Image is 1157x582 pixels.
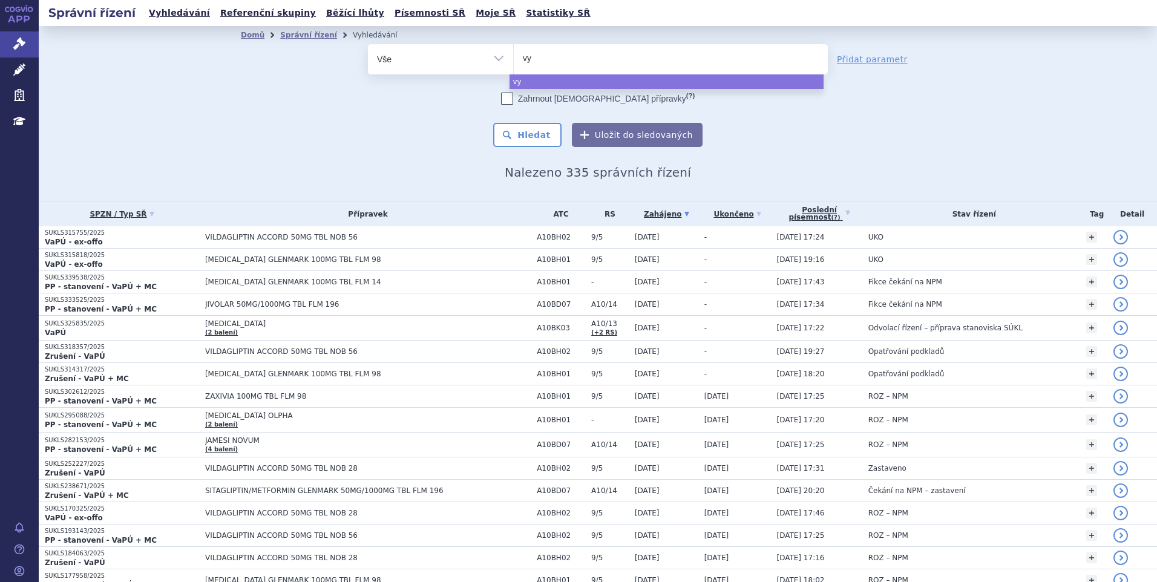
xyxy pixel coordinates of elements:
[45,251,199,260] p: SUKLS315818/2025
[537,440,585,449] span: A10BD07
[868,255,883,264] span: UKO
[205,486,508,495] span: SITAGLIPTIN/METFORMIN GLENMARK 50MG/1000MG TBL FLM 196
[868,416,908,424] span: ROZ – NPM
[217,5,320,21] a: Referenční skupiny
[1086,552,1097,563] a: +
[704,486,729,495] span: [DATE]
[635,440,660,449] span: [DATE]
[572,123,703,147] button: Uložit do sledovaných
[1086,508,1097,518] a: +
[205,347,508,356] span: VILDAGLIPTIN ACCORD 50MG TBL NOB 56
[205,329,238,336] a: (2 balení)
[591,255,629,264] span: 9/5
[1113,437,1128,452] a: detail
[635,509,660,517] span: [DATE]
[205,509,508,517] span: VILDAGLIPTIN ACCORD 50MG TBL NOB 28
[776,416,824,424] span: [DATE] 17:20
[635,464,660,472] span: [DATE]
[45,343,199,351] p: SUKLS318357/2025
[776,233,824,241] span: [DATE] 17:24
[205,370,508,378] span: [MEDICAL_DATA] GLENMARK 100MG TBL FLM 98
[1086,346,1097,357] a: +
[704,509,729,517] span: [DATE]
[686,92,695,100] abbr: (?)
[45,460,199,468] p: SUKLS252227/2025
[391,5,469,21] a: Písemnosti SŘ
[776,392,824,401] span: [DATE] 17:25
[1113,367,1128,381] a: detail
[1086,232,1097,243] a: +
[537,464,585,472] span: A10BH02
[1086,322,1097,333] a: +
[868,347,945,356] span: Opatřování podkladů
[635,486,660,495] span: [DATE]
[1086,414,1097,425] a: +
[591,233,629,241] span: 9/5
[45,558,105,567] strong: Zrušení - VaPÚ
[776,486,824,495] span: [DATE] 20:20
[45,388,199,396] p: SUKLS302612/2025
[537,531,585,540] span: A10BH02
[1086,299,1097,310] a: +
[1107,201,1157,226] th: Detail
[868,278,942,286] span: Fikce čekání na NPM
[45,482,199,491] p: SUKLS238671/2025
[145,5,214,21] a: Vyhledávání
[501,93,695,105] label: Zahrnout [DEMOGRAPHIC_DATA] přípravky
[241,31,264,39] a: Domů
[39,4,145,21] h2: Správní řízení
[591,329,617,336] a: (+2 RS)
[635,531,660,540] span: [DATE]
[704,554,729,562] span: [DATE]
[776,347,824,356] span: [DATE] 19:27
[868,464,906,472] span: Zastaveno
[868,554,908,562] span: ROZ – NPM
[205,392,508,401] span: ZAXIVIA 100MG TBL FLM 98
[45,411,199,420] p: SUKLS295088/2025
[205,464,508,472] span: VILDAGLIPTIN ACCORD 50MG TBL NOB 28
[205,554,508,562] span: VILDAGLIPTIN ACCORD 50MG TBL NOB 28
[205,255,508,264] span: [MEDICAL_DATA] GLENMARK 100MG TBL FLM 98
[635,255,660,264] span: [DATE]
[776,554,824,562] span: [DATE] 17:16
[1086,391,1097,402] a: +
[45,549,199,558] p: SUKLS184063/2025
[45,445,157,454] strong: PP - stanovení - VaPÚ + MC
[205,446,238,453] a: (4 balení)
[45,469,105,477] strong: Zrušení - VaPÚ
[776,324,824,332] span: [DATE] 17:22
[205,233,508,241] span: VILDAGLIPTIN ACCORD 50MG TBL NOB 56
[280,31,337,39] a: Správní řízení
[45,572,199,580] p: SUKLS177958/2025
[868,300,942,309] span: Fikce čekání na NPM
[45,352,105,361] strong: Zrušení - VaPÚ
[537,370,585,378] span: A10BH01
[1086,439,1097,450] a: +
[591,464,629,472] span: 9/5
[591,509,629,517] span: 9/5
[45,420,157,429] strong: PP - stanovení - VaPÚ + MC
[45,374,129,383] strong: Zrušení - VaPÚ + MC
[776,440,824,449] span: [DATE] 17:25
[591,531,629,540] span: 9/5
[776,531,824,540] span: [DATE] 17:25
[1113,297,1128,312] a: detail
[704,440,729,449] span: [DATE]
[1113,551,1128,565] a: detail
[704,464,729,472] span: [DATE]
[591,319,629,328] span: A10/13
[45,329,66,337] strong: VaPÚ
[45,260,103,269] strong: VaPÚ - ex-offo
[868,233,883,241] span: UKO
[704,206,771,223] a: Ukončeno
[635,233,660,241] span: [DATE]
[537,486,585,495] span: A10BD07
[635,324,660,332] span: [DATE]
[776,255,824,264] span: [DATE] 19:16
[45,436,199,445] p: SUKLS282153/2025
[776,509,824,517] span: [DATE] 17:46
[591,486,629,495] span: A10/14
[704,300,707,309] span: -
[493,123,562,147] button: Hledat
[704,416,729,424] span: [DATE]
